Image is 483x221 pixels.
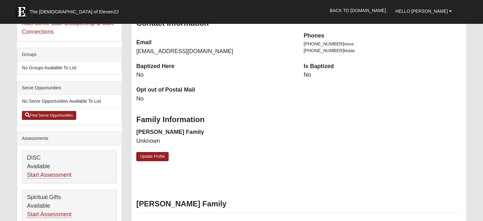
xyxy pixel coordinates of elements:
a: Hello [PERSON_NAME] [391,3,457,19]
dd: No [136,95,294,103]
div: DISC Available [22,150,117,183]
dd: No [136,71,294,79]
a: Start Assessment [27,211,71,218]
div: Assessments [17,132,122,145]
dd: Unknown [136,137,294,145]
dt: Phones [304,32,461,40]
dt: [PERSON_NAME] Family [136,128,294,136]
a: Find Serve Opportunities [22,111,76,120]
span: Home [344,42,354,46]
a: Back to [DOMAIN_NAME] [325,3,391,18]
img: Eleven22 logo [15,5,28,18]
div: Groups [17,48,122,61]
dt: Email [136,38,294,47]
li: No Groups Available To List [17,61,122,74]
div: Serve Opportunities [17,81,122,95]
li: [PHONE_NUMBER] [304,47,461,54]
dd: [EMAIL_ADDRESS][DOMAIN_NAME] [136,47,294,56]
a: The [DEMOGRAPHIC_DATA] of Eleven22 [12,2,139,18]
a: Update Profile [136,152,169,161]
dt: Is Baptized [304,62,461,71]
h3: Family Information [136,115,461,124]
h3: [PERSON_NAME] Family [136,199,461,209]
span: Mobile [344,49,355,53]
a: Start Assessment [27,172,71,178]
span: The [DEMOGRAPHIC_DATA] of Eleven22 [30,9,119,15]
span: Hello [PERSON_NAME] [395,9,448,14]
li: No Serve Opportunities Available To List [17,95,122,108]
dd: No [304,71,461,79]
li: [PHONE_NUMBER] [304,41,461,47]
dt: Baptized Here [136,62,294,71]
dt: Opt out of Postal Mail [136,86,294,94]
